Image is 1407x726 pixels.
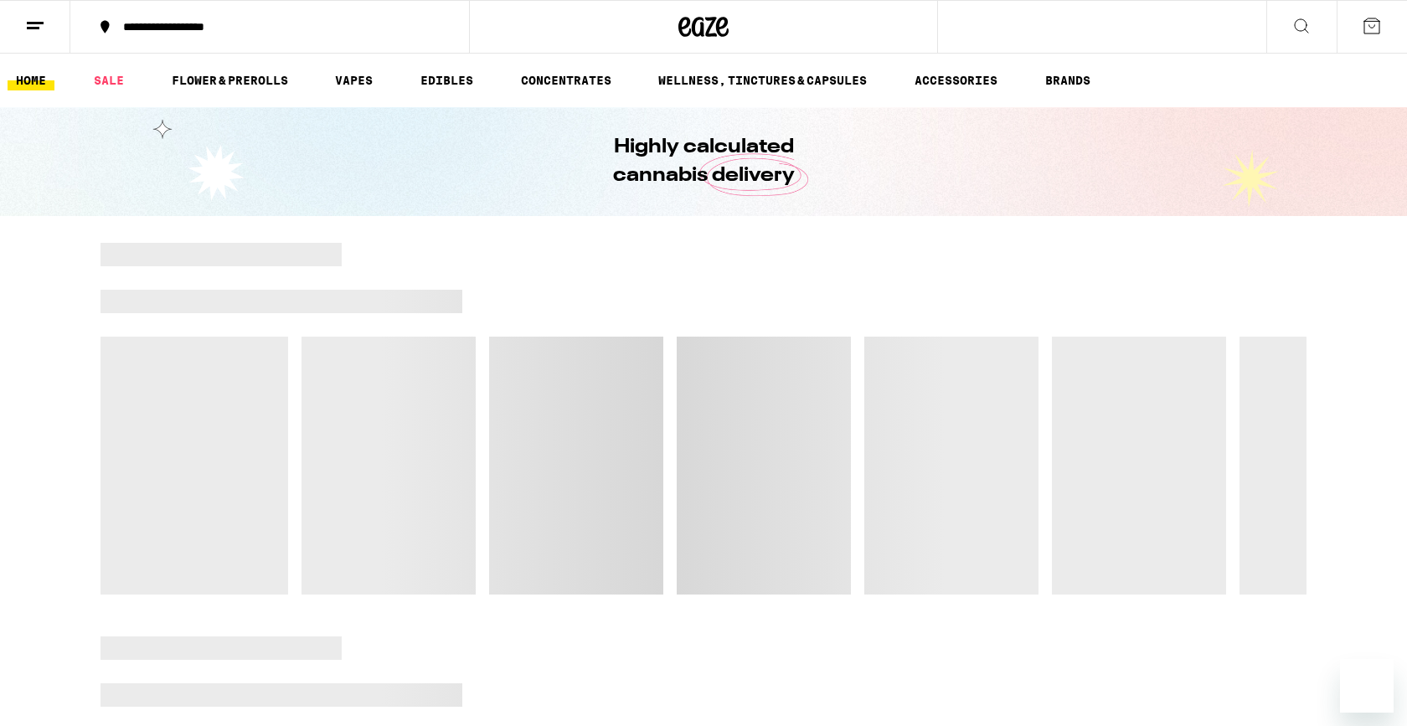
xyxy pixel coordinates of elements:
a: CONCENTRATES [513,70,620,90]
a: ACCESSORIES [906,70,1006,90]
a: HOME [8,70,54,90]
a: VAPES [327,70,381,90]
iframe: Button to launch messaging window [1340,659,1394,713]
a: EDIBLES [412,70,482,90]
a: BRANDS [1037,70,1099,90]
a: SALE [85,70,132,90]
h1: Highly calculated cannabis delivery [565,133,842,190]
a: FLOWER & PREROLLS [163,70,296,90]
a: WELLNESS, TINCTURES & CAPSULES [650,70,875,90]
